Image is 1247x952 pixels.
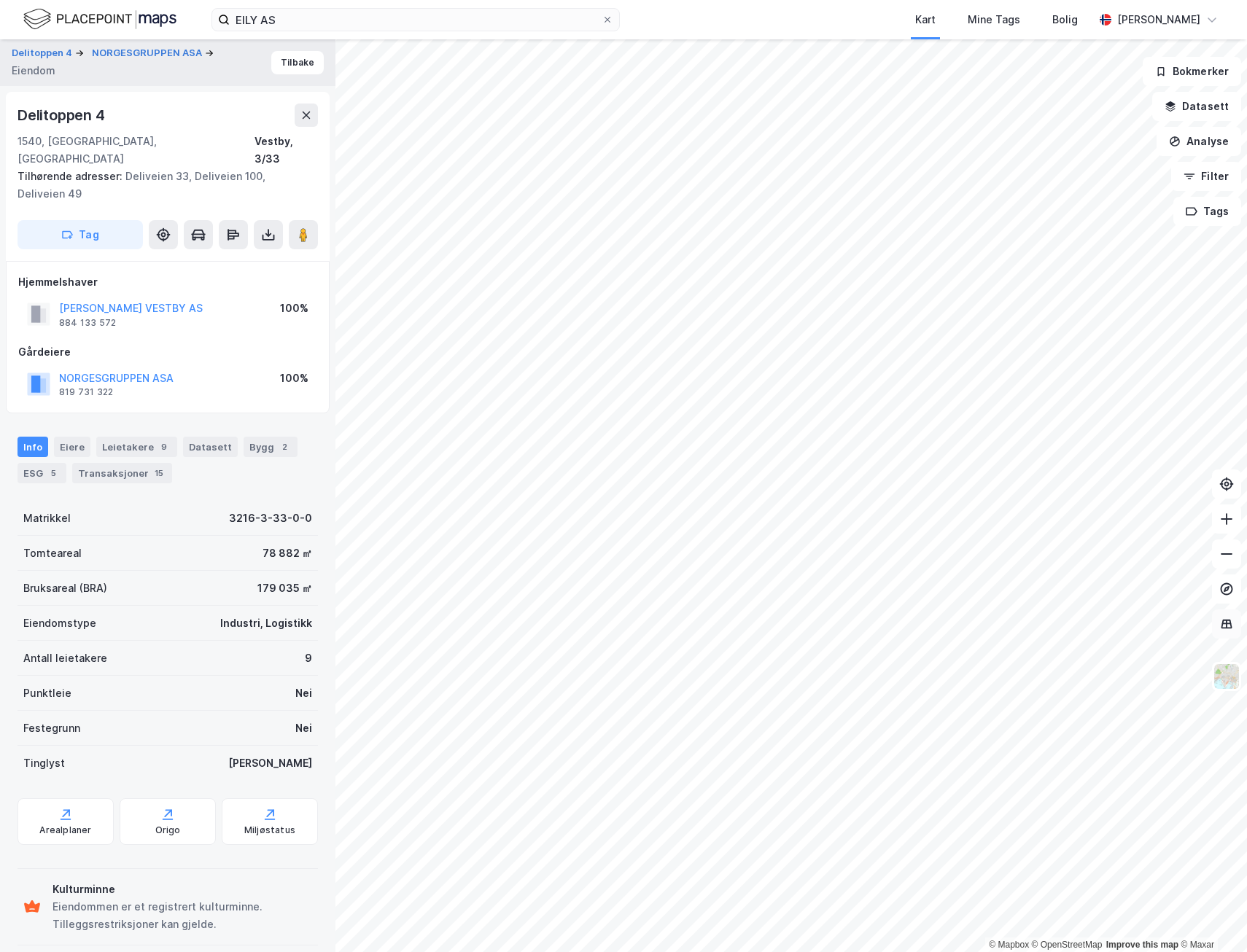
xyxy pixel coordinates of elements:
div: Origo [155,824,181,836]
div: 9 [305,649,312,667]
div: Nei [295,719,312,737]
div: Arealplaner [39,824,91,836]
button: Filter [1171,162,1241,191]
iframe: Chat Widget [1174,882,1247,952]
div: [PERSON_NAME] [1117,11,1200,28]
div: Festegrunn [23,719,80,737]
div: Bolig [1052,11,1078,28]
div: Kart [915,11,936,28]
div: Nei [295,684,312,702]
div: 179 035 ㎡ [257,580,312,597]
div: Eiendom [12,62,55,79]
button: Tag [18,220,143,249]
a: Improve this map [1106,940,1178,950]
button: Tilbake [271,51,324,74]
div: Delitoppen 4 [18,104,108,127]
div: Eiendomstype [23,614,96,632]
div: Mine Tags [968,11,1020,28]
div: Bygg [244,437,298,457]
div: Punktleie [23,684,71,702]
input: Søk på adresse, matrikkel, gårdeiere, leietakere eller personer [230,9,602,31]
div: 15 [152,466,166,480]
div: 100% [280,300,308,317]
div: Gårdeiere [18,343,317,361]
div: Transaksjoner [72,463,172,483]
div: 884 133 572 [59,317,116,329]
div: Eiendommen er et registrert kulturminne. Tilleggsrestriksjoner kan gjelde. [53,898,312,933]
div: 3216-3-33-0-0 [229,510,312,527]
div: Datasett [183,437,238,457]
div: 2 [277,440,292,454]
div: 100% [280,370,308,387]
div: Bruksareal (BRA) [23,580,107,597]
div: Tinglyst [23,754,65,772]
button: Datasett [1152,92,1241,121]
button: Tags [1173,197,1241,226]
div: Vestby, 3/33 [255,133,318,168]
a: Mapbox [989,940,1029,950]
button: NORGESGRUPPEN ASA [92,46,205,61]
div: Deliveien 33, Deliveien 100, Deliveien 49 [18,168,306,203]
div: Miljøstatus [244,824,295,836]
div: Matrikkel [23,510,71,527]
div: Tomteareal [23,545,82,562]
div: Eiere [54,437,90,457]
div: ESG [18,463,66,483]
div: 819 731 322 [59,386,113,398]
button: Bokmerker [1143,57,1241,86]
button: Analyse [1157,127,1241,156]
div: 78 882 ㎡ [263,545,312,562]
a: OpenStreetMap [1032,940,1103,950]
div: Hjemmelshaver [18,273,317,291]
span: Tilhørende adresser: [18,170,125,182]
div: 5 [46,466,61,480]
div: [PERSON_NAME] [228,754,312,772]
button: Delitoppen 4 [12,46,75,61]
div: Industri, Logistikk [220,614,312,632]
div: Leietakere [96,437,177,457]
div: Antall leietakere [23,649,107,667]
div: Kulturminne [53,881,312,898]
img: logo.f888ab2527a4732fd821a326f86c7f29.svg [23,7,176,32]
img: Z [1213,663,1240,690]
div: Info [18,437,48,457]
div: 9 [157,440,171,454]
div: 1540, [GEOGRAPHIC_DATA], [GEOGRAPHIC_DATA] [18,133,255,168]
